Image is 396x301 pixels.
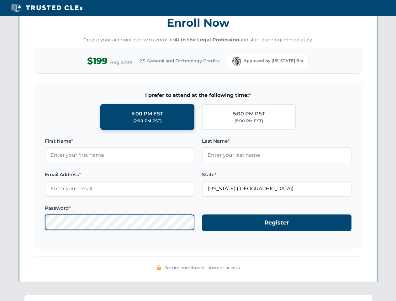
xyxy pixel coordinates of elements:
[110,59,132,66] span: Reg $299
[45,137,194,145] label: First Name
[235,118,263,124] div: (8:00 PM EST)
[202,214,351,231] button: Register
[174,37,239,43] strong: AI in the Legal Profession
[45,181,194,197] input: Enter your email
[202,181,351,197] input: Florida (FL)
[233,110,265,118] div: 5:00 PM PST
[164,264,240,271] span: Secure enrollment • Instant access
[45,171,194,178] label: Email Address
[131,110,163,118] div: 5:00 PM EST
[244,58,304,64] span: Approved by [US_STATE] Bar
[133,118,161,124] div: (2:00 PM PST)
[202,137,351,145] label: Last Name
[202,147,351,163] input: Enter your last name
[45,147,194,163] input: Enter your first name
[35,36,362,44] p: Create your account below to enroll in and start learning immediately.
[35,13,362,33] h3: Enroll Now
[140,57,219,64] span: 2.5 General and Technology Credits
[87,54,108,68] span: $199
[45,204,194,212] label: Password
[202,171,351,178] label: State
[9,3,84,13] img: Trusted CLEs
[232,57,241,66] img: Florida Bar
[156,265,161,270] img: 🔒
[45,91,351,99] span: I prefer to attend at the following time:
